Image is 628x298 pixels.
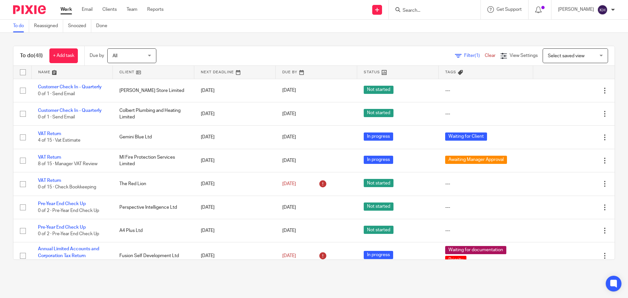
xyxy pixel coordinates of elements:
[38,155,61,160] a: VAT Return
[364,156,393,164] span: In progress
[113,79,194,102] td: [PERSON_NAME] Store Limited
[558,6,594,13] p: [PERSON_NAME]
[38,208,99,213] span: 0 of 2 · Pre-Year End Check Up
[38,185,96,190] span: 0 of 15 · Check Bookkeeping
[364,179,393,187] span: Not started
[445,70,456,74] span: Tags
[38,232,99,236] span: 0 of 2 · Pre-Year End Check Up
[113,126,194,149] td: Gemini Blue Ltd
[364,202,393,211] span: Not started
[364,86,393,94] span: Not started
[282,158,296,163] span: [DATE]
[113,172,194,196] td: The Red Lion
[194,102,276,125] td: [DATE]
[38,178,61,183] a: VAT Return
[364,109,393,117] span: Not started
[61,6,72,13] a: Work
[282,135,296,139] span: [DATE]
[485,53,496,58] a: Clear
[464,53,485,58] span: Filter
[194,126,276,149] td: [DATE]
[364,251,393,259] span: In progress
[38,225,86,230] a: Pre-Year End Check Up
[510,53,538,58] span: View Settings
[194,242,276,269] td: [DATE]
[113,102,194,125] td: Colbert Plumbing and Heating Limited
[113,149,194,172] td: MI Fire Protection Services Limited
[38,162,97,166] span: 8 of 15 · Manager VAT Review
[445,256,466,264] span: Priority
[194,219,276,242] td: [DATE]
[548,54,584,58] span: Select saved view
[90,52,104,59] p: Due by
[34,20,63,32] a: Reassigned
[445,156,507,164] span: Awaiting Manager Approval
[113,196,194,219] td: Perspective Intelligence Ltd
[38,115,75,119] span: 0 of 1 · Send Email
[282,88,296,93] span: [DATE]
[68,20,91,32] a: Snoozed
[282,182,296,186] span: [DATE]
[49,48,78,63] a: + Add task
[445,111,527,117] div: ---
[127,6,137,13] a: Team
[282,205,296,210] span: [DATE]
[194,172,276,196] td: [DATE]
[282,228,296,233] span: [DATE]
[113,242,194,269] td: Fusion Self Development Ltd
[497,7,522,12] span: Get Support
[445,227,527,234] div: ---
[34,53,43,58] span: (48)
[364,226,393,234] span: Not started
[96,20,112,32] a: Done
[364,132,393,141] span: In progress
[194,196,276,219] td: [DATE]
[38,202,86,206] a: Pre-Year End Check Up
[445,246,506,254] span: Waiting for documentation
[445,87,527,94] div: ---
[82,6,93,13] a: Email
[282,254,296,258] span: [DATE]
[38,138,80,143] span: 4 of 15 · Vat Estimate
[597,5,608,15] img: svg%3E
[445,204,527,211] div: ---
[38,108,102,113] a: Customer Check In - Quarterly
[13,20,29,32] a: To do
[102,6,117,13] a: Clients
[38,247,99,258] a: Annual Limited Accounts and Corporation Tax Return
[38,92,75,96] span: 0 of 1 · Send Email
[475,53,480,58] span: (1)
[445,181,527,187] div: ---
[147,6,164,13] a: Reports
[20,52,43,59] h1: To do
[38,131,61,136] a: VAT Return
[445,132,487,141] span: Waiting for Client
[194,149,276,172] td: [DATE]
[402,8,461,14] input: Search
[113,54,117,58] span: All
[13,5,46,14] img: Pixie
[194,79,276,102] td: [DATE]
[113,219,194,242] td: A4 Plus Ltd
[282,112,296,116] span: [DATE]
[38,85,102,89] a: Customer Check In - Quarterly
